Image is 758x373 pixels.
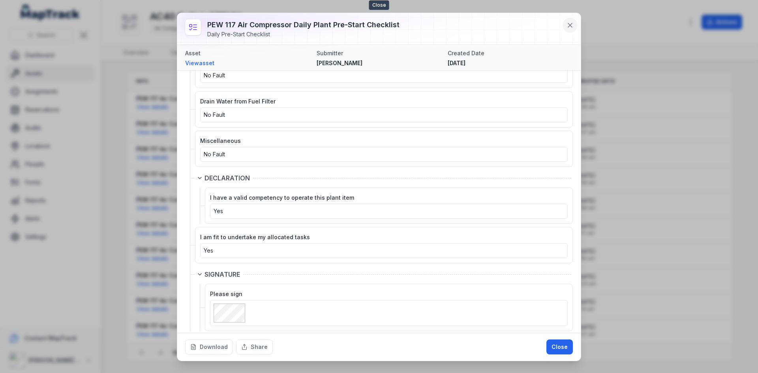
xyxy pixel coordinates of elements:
span: Submitter [317,50,343,56]
button: Share [236,339,273,354]
span: No Fault [204,111,225,118]
span: Created Date [448,50,484,56]
span: Yes [204,247,213,254]
span: Drain Water from Fuel Filter [200,98,276,105]
span: I have a valid competency to operate this plant item [210,194,354,201]
div: Daily Pre-Start Checklist [207,30,400,38]
span: No Fault [204,72,225,79]
span: SIGNATURE [205,270,240,279]
span: I am fit to undertake my allocated tasks [200,234,310,240]
a: Viewasset [185,59,310,67]
span: Miscellaneous [200,137,241,144]
time: 9/3/2025, 7:49:37 AM [448,60,465,66]
span: No Fault [204,151,225,157]
span: Please sign [210,291,242,297]
span: [DATE] [448,60,465,66]
span: Asset [185,50,201,56]
span: Yes [214,208,223,214]
button: Download [185,339,233,354]
span: [PERSON_NAME] [317,60,362,66]
button: Close [546,339,573,354]
span: Close [369,0,389,10]
span: DECLARATION [205,173,250,183]
h3: PEW 117 Air Compressor Daily Plant Pre-Start Checklist [207,19,400,30]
